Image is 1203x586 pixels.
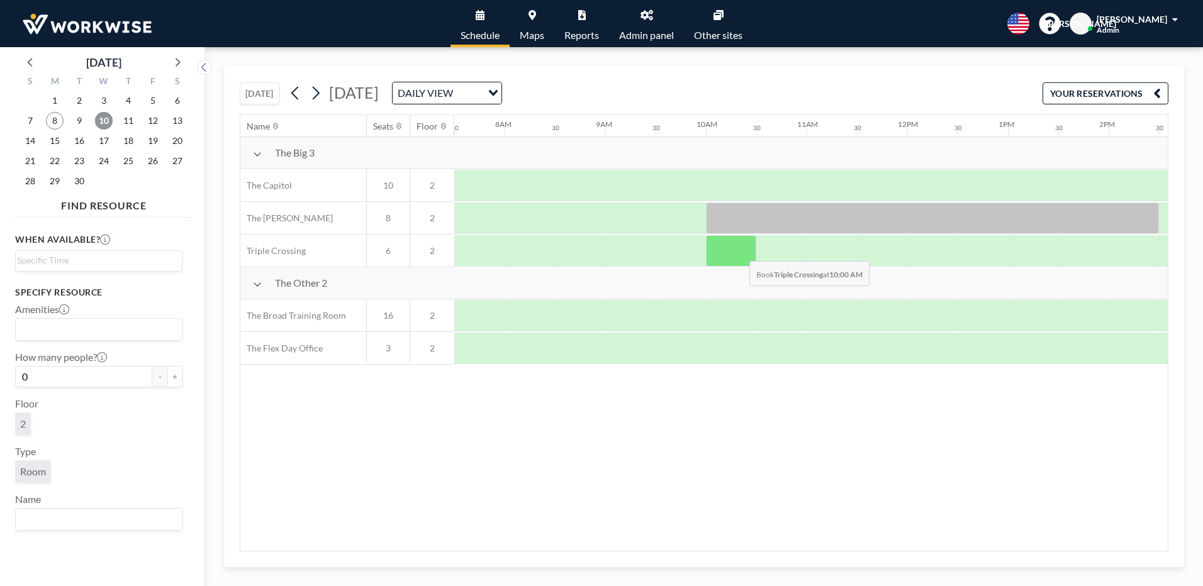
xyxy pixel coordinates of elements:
span: Wednesday, September 3, 2025 [95,92,113,109]
span: 3 [367,343,410,354]
span: Sunday, September 14, 2025 [21,132,39,150]
span: Monday, September 29, 2025 [46,172,64,190]
div: Search for option [16,509,182,530]
span: The Other 2 [275,277,327,289]
span: Tuesday, September 30, 2025 [70,172,88,190]
span: [DATE] [329,83,379,102]
div: 30 [652,124,660,132]
div: 30 [1055,124,1063,132]
div: Seats [373,121,393,132]
span: Room [20,465,46,478]
input: Search for option [17,511,175,528]
div: Search for option [16,319,182,340]
span: [PERSON_NAME] [1097,14,1167,25]
span: Thursday, September 18, 2025 [120,132,137,150]
div: [DATE] [86,53,121,71]
button: YOUR RESERVATIONS [1043,82,1168,104]
div: T [116,74,140,91]
button: [DATE] [240,82,279,104]
div: 10AM [697,119,717,129]
span: Friday, September 12, 2025 [144,112,162,130]
div: T [67,74,92,91]
div: Search for option [16,251,182,270]
span: 8 [367,213,410,224]
span: Thursday, September 25, 2025 [120,152,137,170]
span: 6 [367,245,410,257]
div: 30 [1156,124,1163,132]
b: 10:00 AM [829,270,863,279]
div: Search for option [393,82,501,104]
span: The Flex Day Office [240,343,323,354]
div: 30 [954,124,962,132]
div: M [43,74,67,91]
span: The Capitol [240,180,292,191]
span: Tuesday, September 2, 2025 [70,92,88,109]
span: Admin panel [619,30,674,40]
div: Name [247,121,270,132]
span: Friday, September 5, 2025 [144,92,162,109]
label: Name [15,493,41,506]
div: F [140,74,165,91]
span: Wednesday, September 24, 2025 [95,152,113,170]
span: Other sites [694,30,742,40]
div: 2PM [1099,119,1115,129]
span: 2 [410,213,454,224]
span: Monday, September 15, 2025 [46,132,64,150]
label: Floor [15,397,38,410]
div: Floor [417,121,438,132]
button: - [152,366,167,387]
span: Thursday, September 4, 2025 [120,92,137,109]
span: Saturday, September 27, 2025 [169,152,186,170]
label: Type [15,445,36,458]
span: Wednesday, September 10, 2025 [95,112,113,130]
span: 10 [367,180,410,191]
span: Book at [749,261,870,286]
span: Tuesday, September 23, 2025 [70,152,88,170]
div: 30 [753,124,761,132]
span: 2 [20,417,26,430]
div: 30 [854,124,861,132]
div: 9AM [596,119,612,129]
span: 16 [367,310,410,321]
span: Wednesday, September 17, 2025 [95,132,113,150]
span: Thursday, September 11, 2025 [120,112,137,130]
div: S [165,74,189,91]
h4: FIND RESOURCE [15,194,193,212]
div: 30 [451,124,459,132]
b: Triple Crossing [774,270,823,279]
span: Tuesday, September 9, 2025 [70,112,88,130]
div: W [92,74,116,91]
label: How many people? [15,351,107,363]
input: Search for option [17,253,175,267]
span: The [PERSON_NAME] [240,213,333,224]
span: The Broad Training Room [240,310,346,321]
span: Sunday, September 28, 2025 [21,172,39,190]
span: Saturday, September 6, 2025 [169,92,186,109]
span: 2 [410,245,454,257]
span: Tuesday, September 16, 2025 [70,132,88,150]
span: Triple Crossing [240,245,306,257]
span: 2 [410,180,454,191]
input: Search for option [457,85,481,101]
div: 11AM [797,119,818,129]
span: Sunday, September 21, 2025 [21,152,39,170]
div: 30 [552,124,559,132]
span: Friday, September 26, 2025 [144,152,162,170]
div: 12PM [898,119,918,129]
div: 1PM [999,119,1014,129]
img: organization-logo [20,11,154,36]
span: 2 [410,310,454,321]
span: Schedule [461,30,500,40]
span: Monday, September 22, 2025 [46,152,64,170]
span: Monday, September 8, 2025 [46,112,64,130]
div: S [18,74,43,91]
span: Reports [564,30,599,40]
span: Saturday, September 13, 2025 [169,112,186,130]
span: 2 [410,343,454,354]
span: Saturday, September 20, 2025 [169,132,186,150]
input: Search for option [17,321,175,338]
h3: Specify resource [15,287,182,298]
span: Admin [1097,25,1119,35]
div: 8AM [495,119,512,129]
span: Monday, September 1, 2025 [46,92,64,109]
